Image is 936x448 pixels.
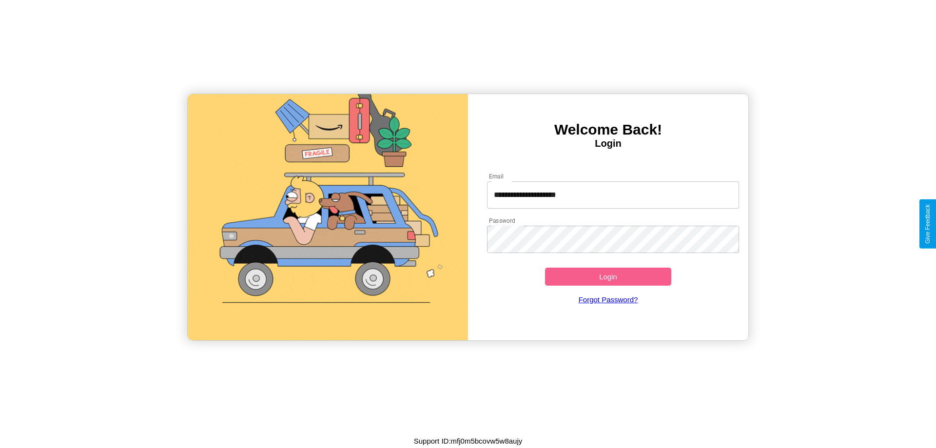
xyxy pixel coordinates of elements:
[468,138,748,149] h4: Login
[482,286,735,313] a: Forgot Password?
[188,94,468,340] img: gif
[545,268,671,286] button: Login
[468,121,748,138] h3: Welcome Back!
[414,434,523,448] p: Support ID: mfj0m5bcovw5w8aujy
[924,204,931,244] div: Give Feedback
[489,172,504,180] label: Email
[489,216,515,225] label: Password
